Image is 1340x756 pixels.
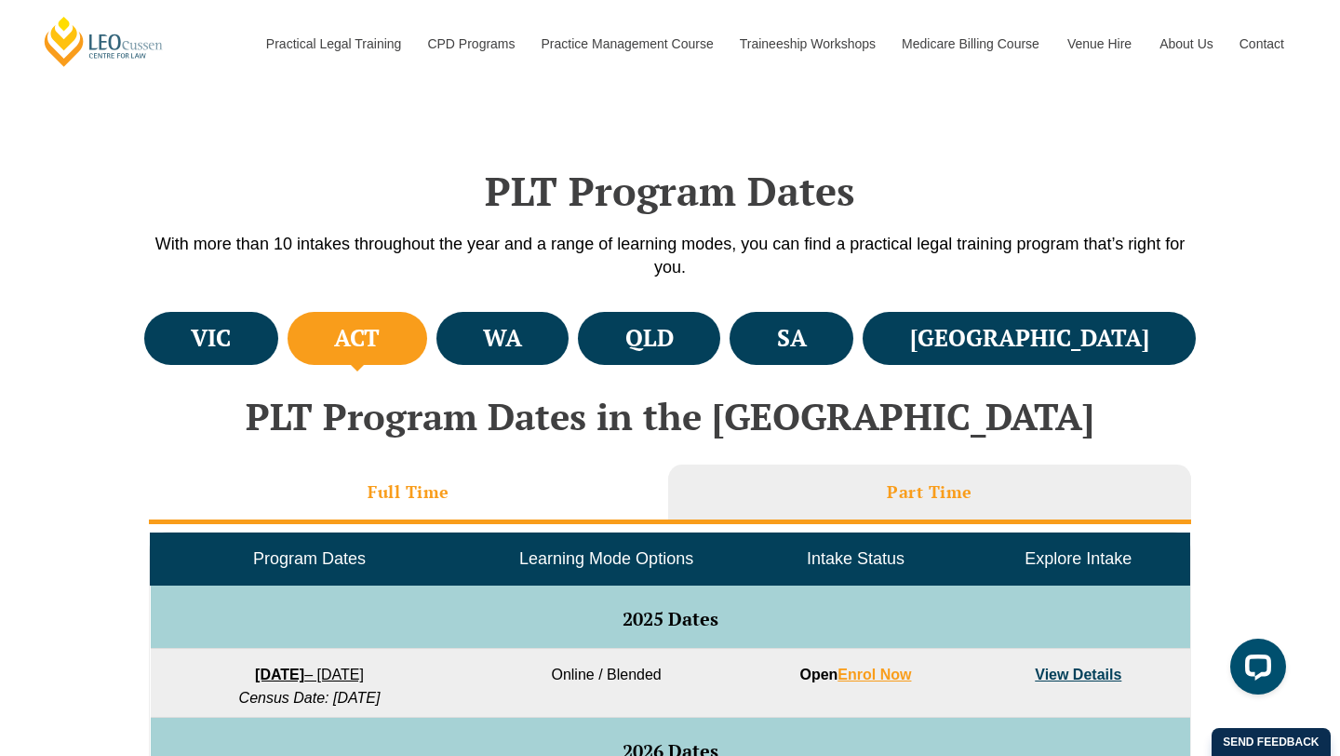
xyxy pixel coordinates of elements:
a: Medicare Billing Course [888,4,1053,84]
a: Practical Legal Training [252,4,414,84]
h3: Part Time [887,481,972,503]
a: [PERSON_NAME] Centre for Law [42,15,166,68]
a: Venue Hire [1053,4,1146,84]
a: Enrol Now [837,667,911,682]
h4: ACT [334,323,380,354]
a: [DATE]– [DATE] [255,667,364,682]
h4: WA [483,323,522,354]
em: Census Date: [DATE] [239,690,381,706]
td: Online / Blended [468,649,744,718]
a: View Details [1035,667,1121,682]
h3: Full Time [368,481,449,503]
h4: [GEOGRAPHIC_DATA] [910,323,1149,354]
a: Contact [1226,4,1298,84]
strong: [DATE] [255,667,304,682]
h4: VIC [191,323,231,354]
h2: PLT Program Dates [140,168,1200,214]
h4: QLD [625,323,674,354]
h2: PLT Program Dates in the [GEOGRAPHIC_DATA] [140,396,1200,437]
h4: SA [777,323,807,354]
span: Intake Status [807,549,904,568]
strong: Open [799,667,911,682]
a: About Us [1146,4,1226,84]
a: CPD Programs [413,4,527,84]
span: Learning Mode Options [519,549,693,568]
span: Explore Intake [1025,549,1132,568]
a: Practice Management Course [528,4,726,84]
p: With more than 10 intakes throughout the year and a range of learning modes, you can find a pract... [140,233,1200,279]
a: Traineeship Workshops [726,4,888,84]
iframe: LiveChat chat widget [1215,631,1293,709]
span: 2025 Dates [623,606,718,631]
span: Program Dates [253,549,366,568]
